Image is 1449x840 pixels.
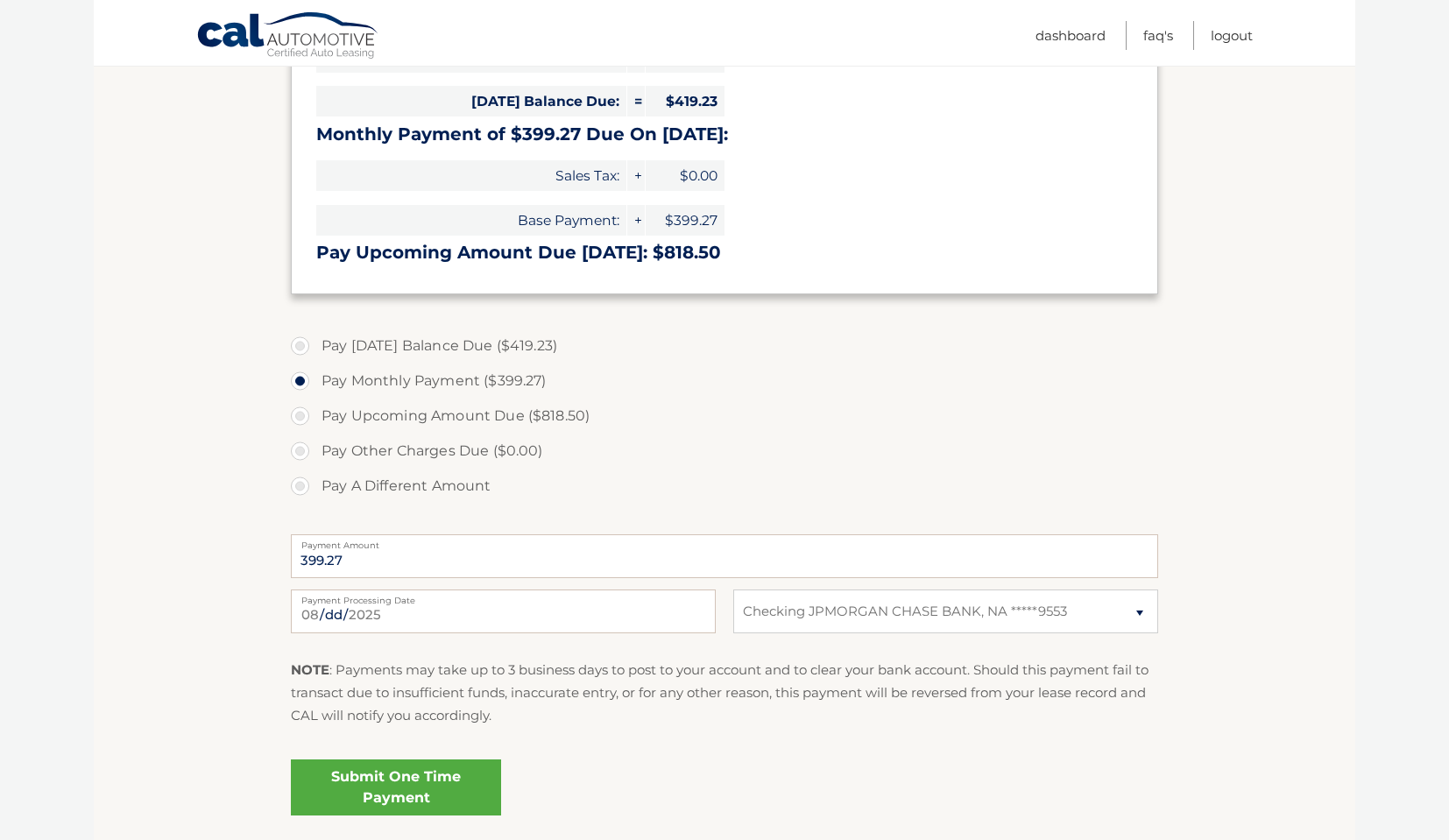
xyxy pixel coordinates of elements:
strong: NOTE [291,661,329,678]
a: Logout [1211,21,1253,50]
input: Payment Amount [291,534,1158,578]
label: Pay [DATE] Balance Due ($419.23) [291,328,1158,364]
span: [DATE] Balance Due: [316,86,626,116]
span: Sales Tax: [316,160,626,191]
a: Submit One Time Payment [291,759,501,815]
span: Base Payment: [316,205,626,236]
h3: Monthly Payment of $399.27 Due On [DATE]: [316,124,1133,145]
span: + [627,205,645,236]
span: = [627,86,645,116]
label: Payment Amount [291,534,1158,548]
a: FAQ's [1143,21,1173,50]
p: : Payments may take up to 3 business days to post to your account and to clear your bank account.... [291,659,1158,728]
span: $419.23 [646,86,724,116]
span: + [627,160,645,191]
h3: Pay Upcoming Amount Due [DATE]: $818.50 [316,242,1133,264]
label: Pay Other Charges Due ($0.00) [291,434,1158,469]
span: $399.27 [646,205,724,236]
input: Payment Date [291,589,716,633]
label: Pay A Different Amount [291,469,1158,504]
a: Dashboard [1036,21,1106,50]
label: Pay Monthly Payment ($399.27) [291,364,1158,399]
label: Payment Processing Date [291,589,716,604]
label: Pay Upcoming Amount Due ($818.50) [291,399,1158,434]
span: $0.00 [646,160,724,191]
a: Cal Automotive [196,11,380,62]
